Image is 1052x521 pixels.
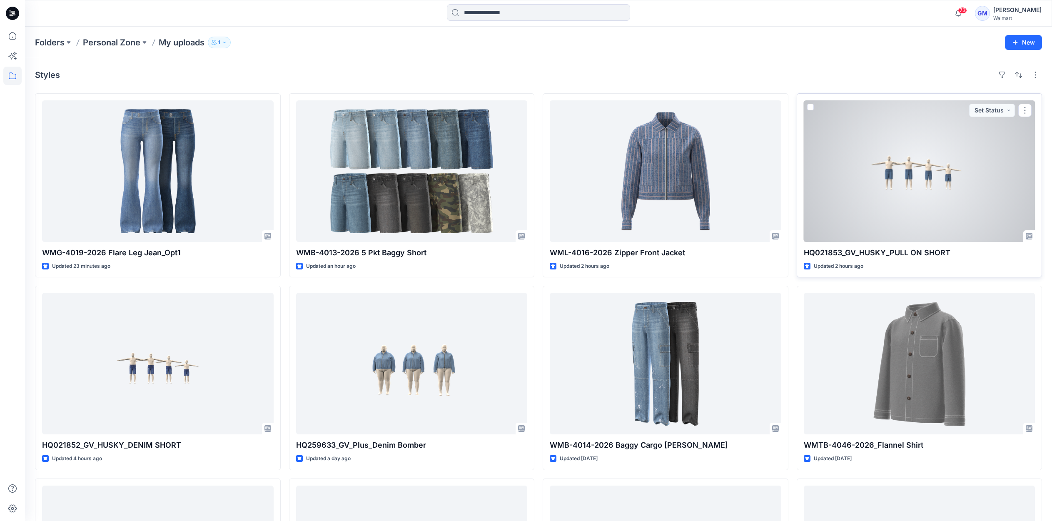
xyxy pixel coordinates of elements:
[42,439,274,451] p: HQ021852_GV_HUSKY_DENIM SHORT
[218,38,220,47] p: 1
[550,247,781,259] p: WML-4016-2026 Zipper Front Jacket
[52,454,102,463] p: Updated 4 hours ago
[814,262,863,271] p: Updated 2 hours ago
[1005,35,1042,50] button: New
[804,247,1035,259] p: HQ021853_GV_HUSKY_PULL ON SHORT
[42,293,274,434] a: HQ021852_GV_HUSKY_DENIM SHORT
[52,262,110,271] p: Updated 23 minutes ago
[159,37,204,48] p: My uploads
[993,15,1042,21] div: Walmart
[560,454,598,463] p: Updated [DATE]
[306,262,356,271] p: Updated an hour ago
[560,262,609,271] p: Updated 2 hours ago
[42,100,274,242] a: WMG-4019-2026 Flare Leg Jean_Opt1
[296,100,528,242] a: WMB-4013-2026 5 Pkt Baggy Short
[975,6,990,21] div: GM
[35,70,60,80] h4: Styles
[208,37,231,48] button: 1
[550,293,781,434] a: WMB-4014-2026 Baggy Cargo Jean
[306,454,351,463] p: Updated a day ago
[296,293,528,434] a: HQ259633_GV_Plus_Denim Bomber
[804,293,1035,434] a: WMTB-4046-2026_Flannel Shirt
[550,100,781,242] a: WML-4016-2026 Zipper Front Jacket
[296,439,528,451] p: HQ259633_GV_Plus_Denim Bomber
[958,7,967,14] span: 73
[804,439,1035,451] p: WMTB-4046-2026_Flannel Shirt
[42,247,274,259] p: WMG-4019-2026 Flare Leg Jean_Opt1
[83,37,140,48] a: Personal Zone
[296,247,528,259] p: WMB-4013-2026 5 Pkt Baggy Short
[814,454,852,463] p: Updated [DATE]
[993,5,1042,15] div: [PERSON_NAME]
[550,439,781,451] p: WMB-4014-2026 Baggy Cargo [PERSON_NAME]
[35,37,65,48] a: Folders
[804,100,1035,242] a: HQ021853_GV_HUSKY_PULL ON SHORT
